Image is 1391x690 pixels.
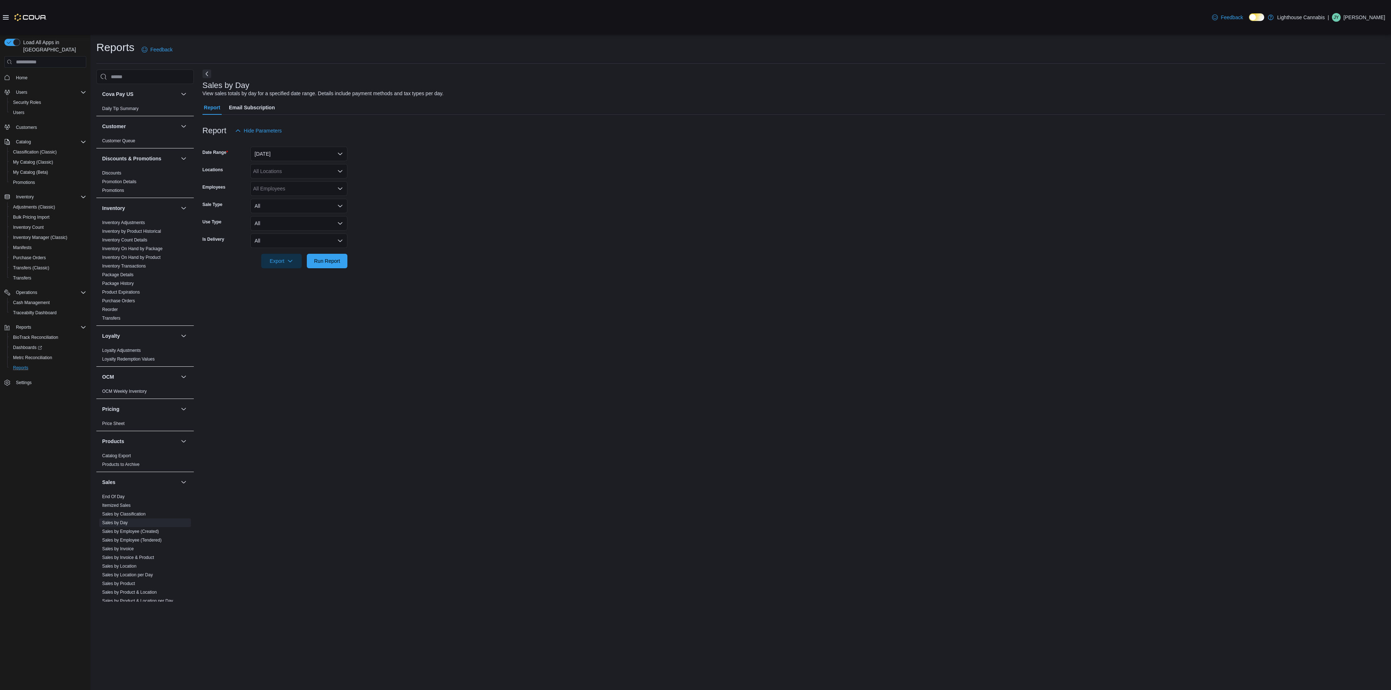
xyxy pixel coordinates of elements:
[13,169,48,175] span: My Catalog (Beta)
[96,169,194,198] div: Discounts & Promotions
[10,223,47,232] a: Inventory Count
[102,479,116,486] h3: Sales
[10,213,86,222] span: Bulk Pricing Import
[16,139,31,145] span: Catalog
[337,186,343,192] button: Open list of options
[13,255,46,261] span: Purchase Orders
[10,243,86,252] span: Manifests
[102,290,140,295] a: Product Expirations
[102,438,124,445] h3: Products
[10,363,31,372] a: Reports
[102,289,140,295] span: Product Expirations
[13,110,24,115] span: Users
[179,405,188,413] button: Pricing
[102,264,146,269] a: Inventory Transactions
[102,572,153,577] a: Sales by Location per Day
[14,14,47,21] img: Cova
[102,263,146,269] span: Inventory Transactions
[102,462,139,467] span: Products to Archive
[7,263,89,273] button: Transfers (Classic)
[13,265,49,271] span: Transfers (Classic)
[102,155,161,162] h3: Discounts & Promotions
[102,123,178,130] button: Customer
[7,332,89,342] button: BioTrack Reconciliation
[10,264,86,272] span: Transfers (Classic)
[202,150,228,155] label: Date Range
[139,42,175,57] a: Feedback
[10,298,86,307] span: Cash Management
[102,106,139,111] a: Daily Tip Summary
[102,581,135,586] a: Sales by Product
[13,235,67,240] span: Inventory Manager (Classic)
[102,237,147,243] span: Inventory Count Details
[102,272,134,277] a: Package Details
[102,502,131,508] span: Itemized Sales
[102,537,162,543] span: Sales by Employee (Tendered)
[179,90,188,98] button: Cova Pay US
[179,154,188,163] button: Discounts & Promotions
[102,421,125,426] a: Price Sheet
[13,123,40,132] a: Customers
[179,373,188,381] button: OCM
[7,167,89,177] button: My Catalog (Beta)
[202,90,444,97] div: View sales totals by day for a specified date range. Details include payment methods and tax type...
[150,46,172,53] span: Feedback
[102,598,173,604] span: Sales by Product & Location per Day
[250,199,347,213] button: All
[10,148,86,156] span: Classification (Classic)
[261,254,302,268] button: Export
[102,512,146,517] a: Sales by Classification
[7,363,89,373] button: Reports
[10,333,61,342] a: BioTrack Reconciliation
[102,229,161,234] a: Inventory by Product Historical
[16,89,27,95] span: Users
[10,343,45,352] a: Dashboards
[7,243,89,253] button: Manifests
[204,100,220,115] span: Report
[1328,13,1329,22] p: |
[102,307,118,312] a: Reorder
[13,73,30,82] a: Home
[1249,13,1264,21] input: Dark Mode
[10,158,56,167] a: My Catalog (Classic)
[102,520,128,525] a: Sales by Day
[102,388,147,394] span: OCM Weekly Inventory
[10,253,86,262] span: Purchase Orders
[96,419,194,431] div: Pricing
[10,158,86,167] span: My Catalog (Classic)
[266,254,297,268] span: Export
[13,365,28,371] span: Reports
[102,316,120,321] a: Transfers
[102,494,125,500] span: End Of Day
[232,123,285,138] button: Hide Parameters
[1221,14,1243,21] span: Feedback
[10,203,58,211] a: Adjustments (Classic)
[13,378,86,387] span: Settings
[179,478,188,487] button: Sales
[102,555,154,560] span: Sales by Invoice & Product
[102,138,135,143] a: Customer Queue
[102,373,114,380] h3: OCM
[102,171,121,176] a: Discounts
[10,333,86,342] span: BioTrack Reconciliation
[10,264,52,272] a: Transfers (Classic)
[13,123,86,132] span: Customers
[13,204,55,210] span: Adjustments (Classic)
[10,298,53,307] a: Cash Management
[13,355,52,361] span: Metrc Reconciliation
[102,405,178,413] button: Pricing
[102,453,131,459] span: Catalog Export
[202,81,250,90] h3: Sales by Day
[13,323,86,332] span: Reports
[10,274,34,282] a: Transfers
[10,178,38,187] a: Promotions
[102,298,135,303] a: Purchase Orders
[1,122,89,132] button: Customers
[10,274,86,282] span: Transfers
[10,353,86,362] span: Metrc Reconciliation
[13,193,86,201] span: Inventory
[102,205,125,212] h3: Inventory
[7,97,89,108] button: Security Roles
[13,159,53,165] span: My Catalog (Classic)
[7,157,89,167] button: My Catalog (Classic)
